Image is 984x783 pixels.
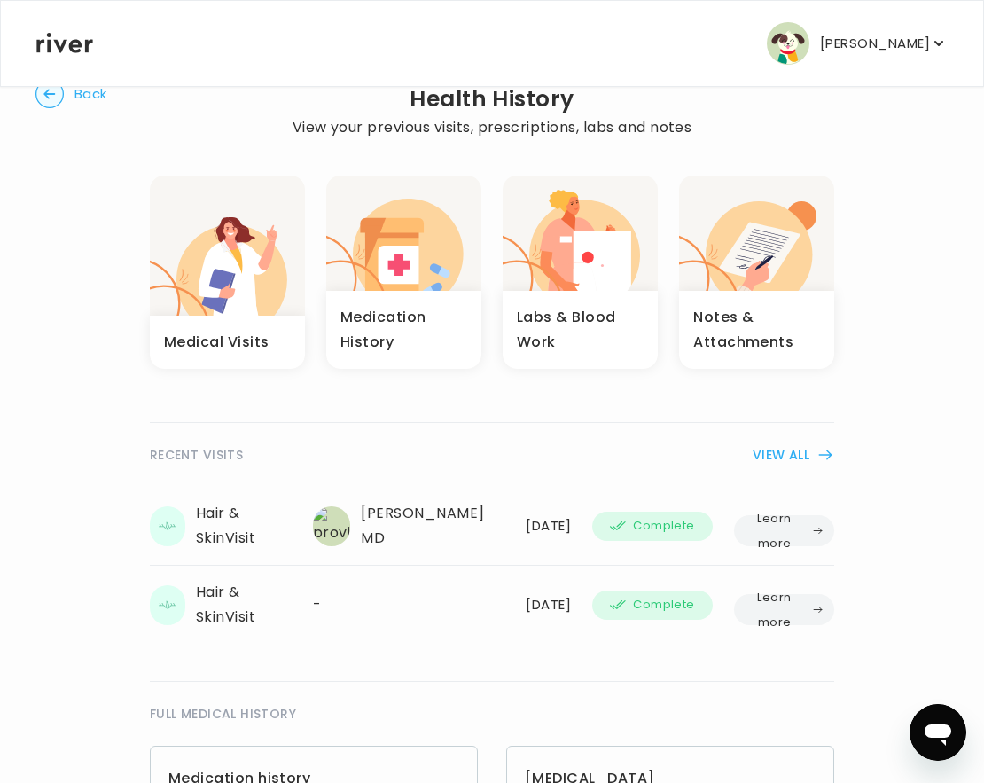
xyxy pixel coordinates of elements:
button: Notes & Attachments [679,176,834,369]
div: [DATE] [526,513,571,538]
span: RECENT VISITS [150,444,243,466]
span: Complete [633,594,694,615]
p: [PERSON_NAME] [820,31,930,56]
img: provider avatar [313,506,351,546]
button: Medication History [326,176,481,369]
div: [PERSON_NAME] MD [313,501,505,551]
iframe: Button to launch messaging window [910,704,966,761]
button: VIEW ALL [753,444,834,466]
button: Back [35,80,107,108]
button: Learn more [734,515,835,546]
h3: Notes & Attachments [693,305,820,355]
button: Learn more [734,594,835,625]
h3: Medical Visits [164,330,269,355]
div: Hair & Skin Visit [150,501,292,551]
div: - [313,592,505,617]
button: user avatar[PERSON_NAME] [767,22,948,65]
span: Complete [633,515,694,536]
h2: Health History [293,87,692,112]
div: [DATE] [526,592,571,617]
div: Hair & Skin Visit [150,580,292,630]
button: Labs & Blood Work [503,176,658,369]
h3: Medication History [340,305,467,355]
button: Medical Visits [150,176,305,369]
p: View your previous visits, prescriptions, labs and notes [293,115,692,140]
h3: Labs & Blood Work [517,305,644,355]
span: FULL MEDICAL HISTORY [150,703,296,724]
span: Back [74,82,107,106]
img: user avatar [767,22,809,65]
